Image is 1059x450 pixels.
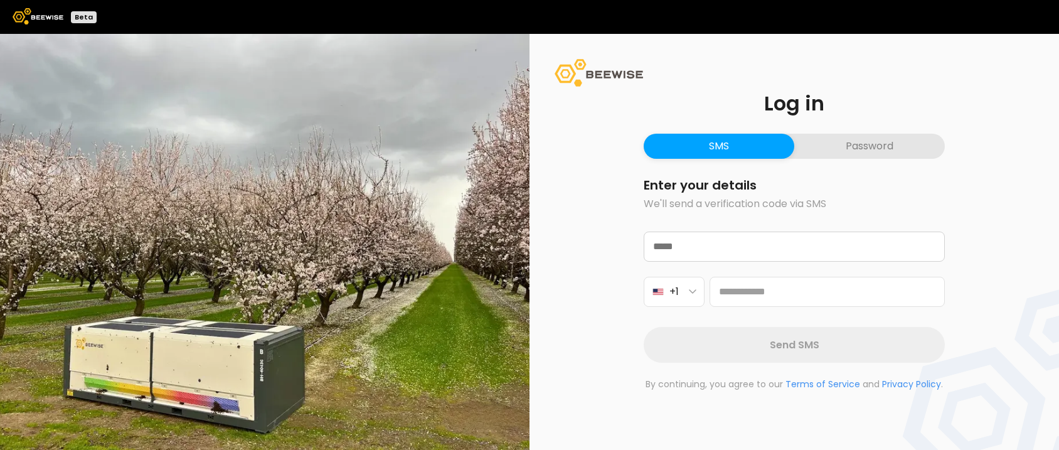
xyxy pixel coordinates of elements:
span: +1 [669,284,679,299]
div: Beta [71,11,97,23]
h2: Enter your details [644,179,945,191]
button: SMS [644,134,794,159]
button: Send SMS [644,327,945,363]
button: +1 [644,277,705,307]
p: By continuing, you agree to our and . [644,378,945,391]
button: Password [794,134,945,159]
span: Send SMS [770,337,819,353]
a: Privacy Policy [882,378,941,390]
a: Terms of Service [785,378,860,390]
img: Beewise logo [13,8,63,24]
p: We'll send a verification code via SMS [644,196,945,212]
h1: Log in [644,94,945,114]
